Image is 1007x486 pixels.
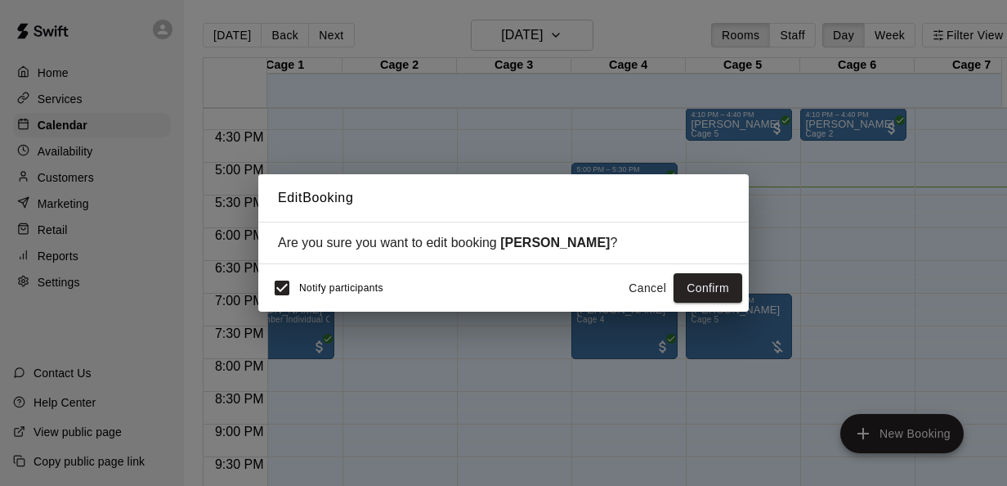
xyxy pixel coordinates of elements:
div: Are you sure you want to edit booking ? [278,236,729,250]
h2: Edit Booking [258,174,749,222]
strong: [PERSON_NAME] [500,236,610,250]
span: Notify participants [299,282,383,294]
button: Confirm [674,273,742,304]
button: Cancel [621,273,674,304]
